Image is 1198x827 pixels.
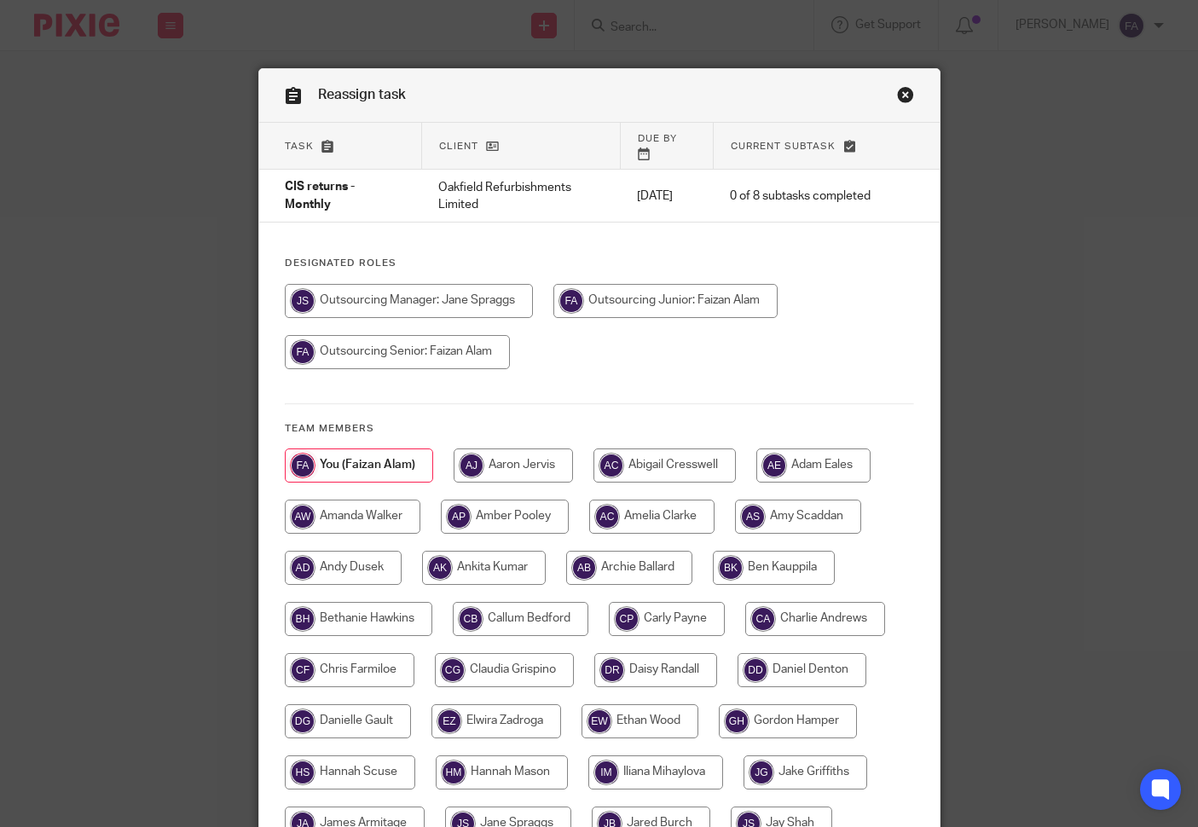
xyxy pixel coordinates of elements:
span: CIS returns - Monthly [285,182,355,211]
span: Task [285,142,314,151]
p: Oakfield Refurbishments Limited [438,179,603,214]
span: Reassign task [318,88,406,101]
a: Close this dialog window [897,86,914,109]
p: [DATE] [637,188,696,205]
h4: Team members [285,422,914,436]
h4: Designated Roles [285,257,914,270]
span: Due by [638,134,677,143]
td: 0 of 8 subtasks completed [713,170,888,223]
span: Client [439,142,478,151]
span: Current subtask [731,142,836,151]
